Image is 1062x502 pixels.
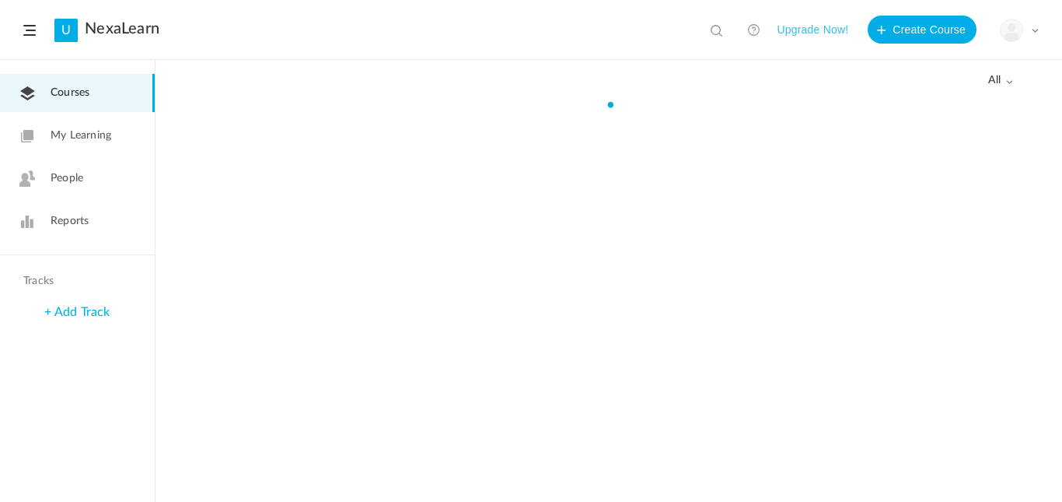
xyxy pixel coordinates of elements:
[988,74,1013,87] span: all
[54,19,78,42] a: U
[51,85,89,101] span: Courses
[51,213,89,230] span: Reports
[44,306,110,318] a: + Add Track
[51,128,111,144] span: My Learning
[23,275,128,288] h4: Tracks
[1001,19,1022,41] img: user-image.png
[51,170,83,187] span: People
[777,16,848,44] button: Upgrade Now!
[85,19,159,38] a: NexaLearn
[868,16,976,44] button: Create Course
